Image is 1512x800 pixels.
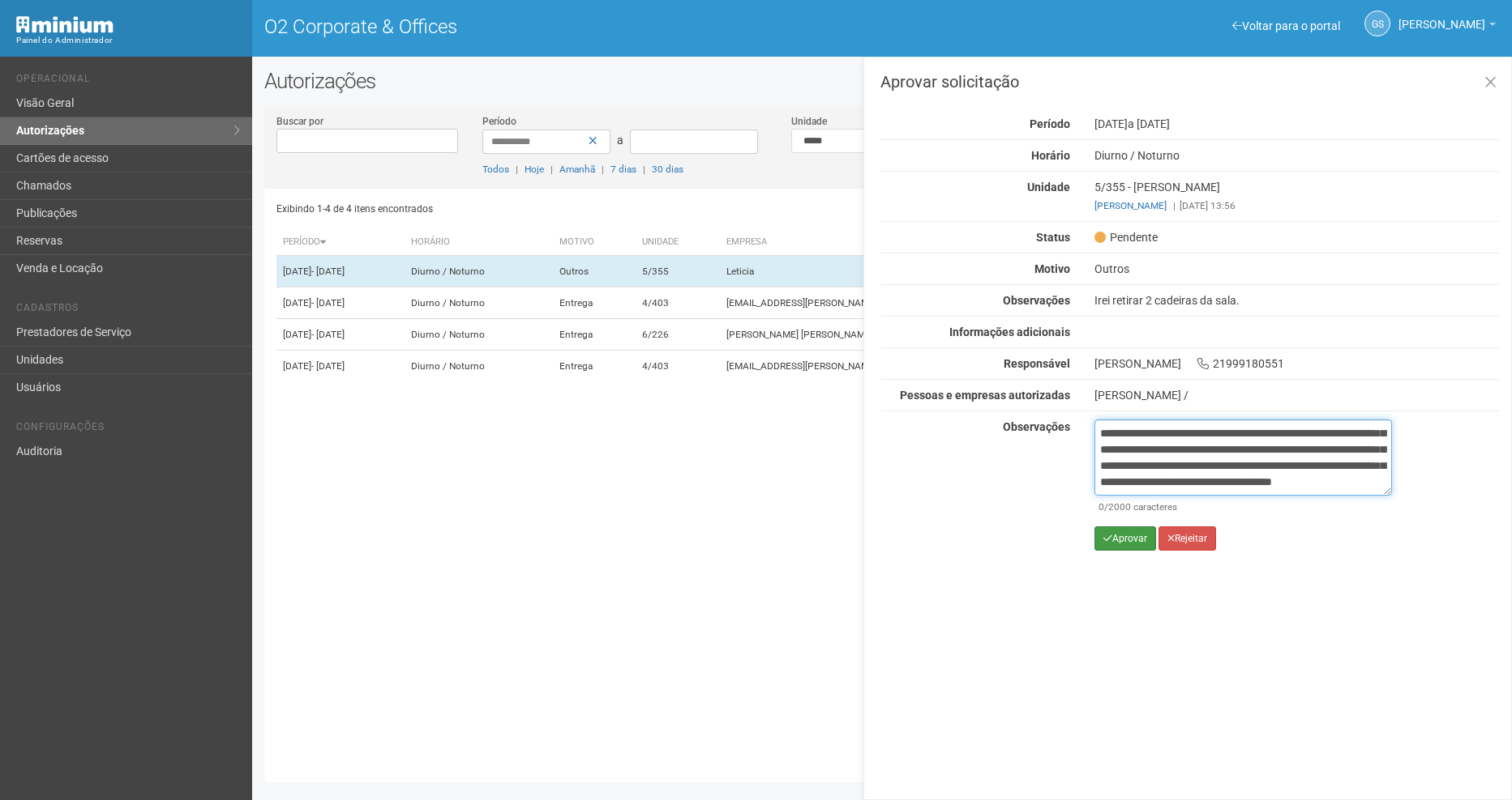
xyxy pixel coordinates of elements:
[1003,294,1070,307] strong: Observações
[276,287,405,319] td: [DATE]
[1082,117,1511,131] div: [DATE]
[1398,2,1485,31] span: Gabriela Souza
[636,229,721,256] th: Unidade
[264,16,870,37] h1: O2 Corporate & Offices
[1094,198,1499,213] div: [DATE] 13:56
[1003,420,1070,433] strong: Observações
[482,114,516,129] label: Período
[276,319,405,351] td: [DATE]
[1159,526,1216,551] button: Rejeitar
[553,319,635,351] td: Entrega
[276,114,323,129] label: Buscar por
[276,197,877,221] div: Exibindo 1-4 de 4 itens encontrados
[900,389,1070,402] strong: Pessoas e empresas autorizadas
[1082,293,1511,308] div: Irei retirar 2 cadeiras da sala.
[1082,262,1511,276] div: Outros
[1036,231,1070,244] strong: Status
[16,421,240,438] li: Configurações
[405,229,554,256] th: Horário
[636,287,721,319] td: 4/403
[405,287,554,319] td: Diurno / Noturno
[264,69,1500,93] h2: Autorizações
[720,351,1125,382] td: [EMAIL_ADDRESS][PERSON_NAME][DOMAIN_NAME]
[636,319,721,351] td: 6/226
[311,297,345,309] span: - [DATE]
[16,302,240,319] li: Cadastros
[1094,200,1167,211] a: [PERSON_NAME]
[405,256,554,287] td: Diurno / Noturno
[16,33,240,48] div: Painel do Administrador
[1099,501,1104,513] span: 0
[1034,262,1070,275] strong: Motivo
[1094,388,1499,402] div: [PERSON_NAME] /
[1474,66,1507,100] a: Fechar
[1099,500,1388,514] div: /2000 caracteres
[276,256,405,287] td: [DATE]
[559,164,595,175] a: Amanhã
[516,164,518,175] span: |
[276,351,405,382] td: [DATE]
[16,16,114,33] img: Minium
[617,134,623,147] span: a
[482,164,509,175] a: Todos
[553,351,635,382] td: Entrega
[1027,181,1070,194] strong: Unidade
[720,287,1125,319] td: [EMAIL_ADDRESS][PERSON_NAME][DOMAIN_NAME]
[311,360,345,372] span: - [DATE]
[720,229,1125,256] th: Empresa
[610,164,636,175] a: 7 dias
[652,164,683,175] a: 30 dias
[636,351,721,382] td: 4/403
[1030,117,1070,130] strong: Período
[405,351,554,382] td: Diurno / Noturno
[405,319,554,351] td: Diurno / Noturno
[1082,180,1511,213] div: 5/355 - [PERSON_NAME]
[1173,200,1176,211] span: |
[1398,20,1496,33] a: [PERSON_NAME]
[1004,357,1070,370] strong: Responsável
[643,164,645,175] span: |
[1031,149,1070,162] strong: Horário
[276,229,405,256] th: Período
[311,329,345,340] span: - [DATE]
[1082,148,1511,163] div: Diurno / Noturno
[311,266,345,277] span: - [DATE]
[550,164,553,175] span: |
[880,74,1499,90] h3: Aprovar solicitação
[1128,117,1170,130] span: a [DATE]
[525,164,544,175] a: Hoje
[553,256,635,287] td: Outros
[553,229,635,256] th: Motivo
[1232,19,1340,32] a: Voltar para o portal
[949,326,1070,338] strong: Informações adicionais
[1082,356,1511,371] div: [PERSON_NAME] 21999180551
[1364,11,1390,36] a: GS
[720,256,1125,287] td: Leticia
[791,114,827,129] label: Unidade
[16,73,240,90] li: Operacional
[553,287,635,319] td: Entrega
[1094,230,1158,245] span: Pendente
[636,256,721,287] td: 5/355
[1094,526,1156,551] button: Aprovar
[602,164,604,175] span: |
[720,319,1125,351] td: [PERSON_NAME] [PERSON_NAME] [PERSON_NAME]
